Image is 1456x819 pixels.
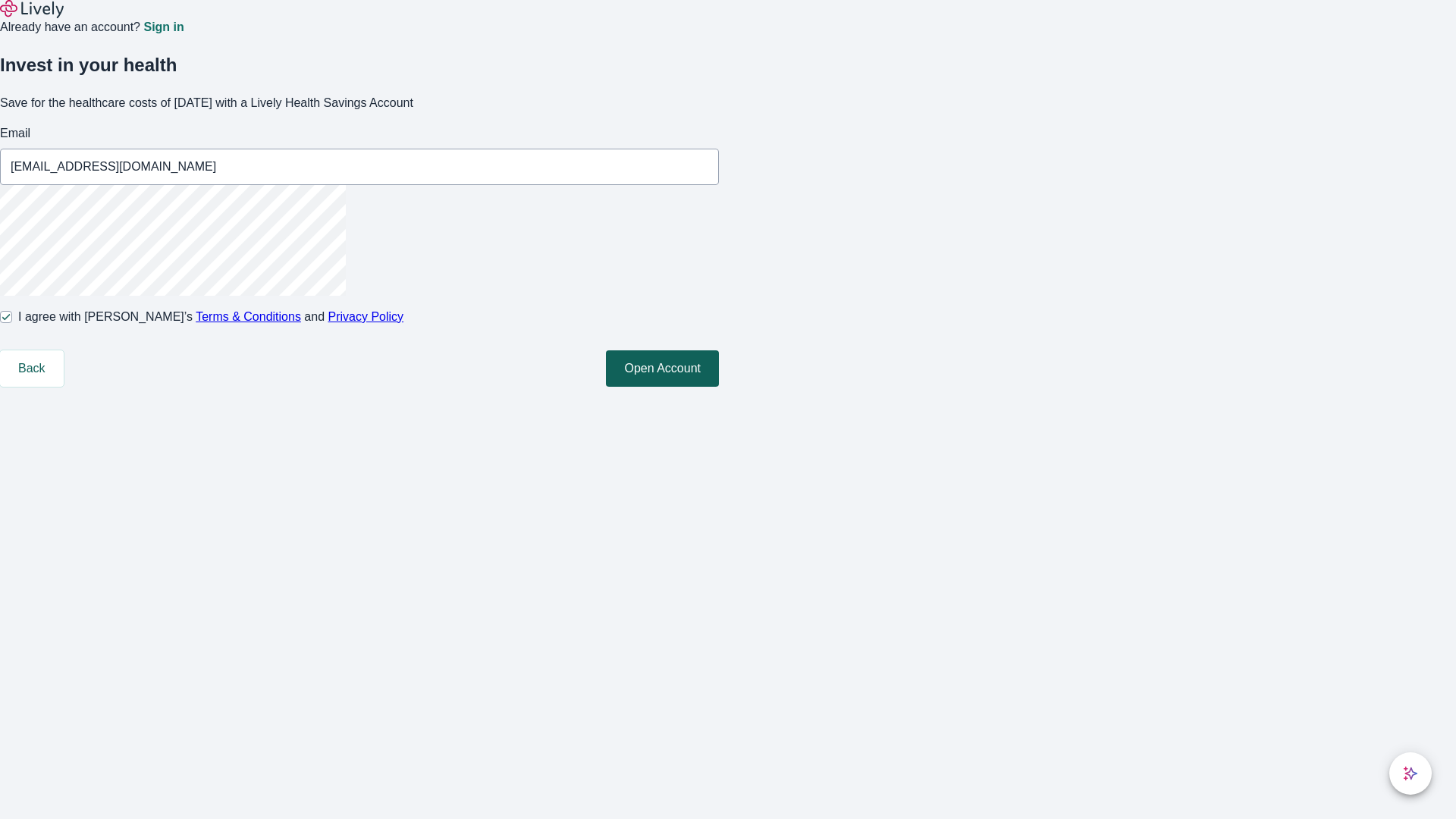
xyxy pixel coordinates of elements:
svg: Lively AI Assistant [1403,766,1418,781]
a: Sign in [143,21,184,33]
a: Terms & Conditions [196,310,301,323]
button: chat [1389,752,1432,795]
span: I agree with [PERSON_NAME]’s and [18,308,403,326]
button: Open Account [606,350,719,387]
a: Privacy Policy [328,310,404,323]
